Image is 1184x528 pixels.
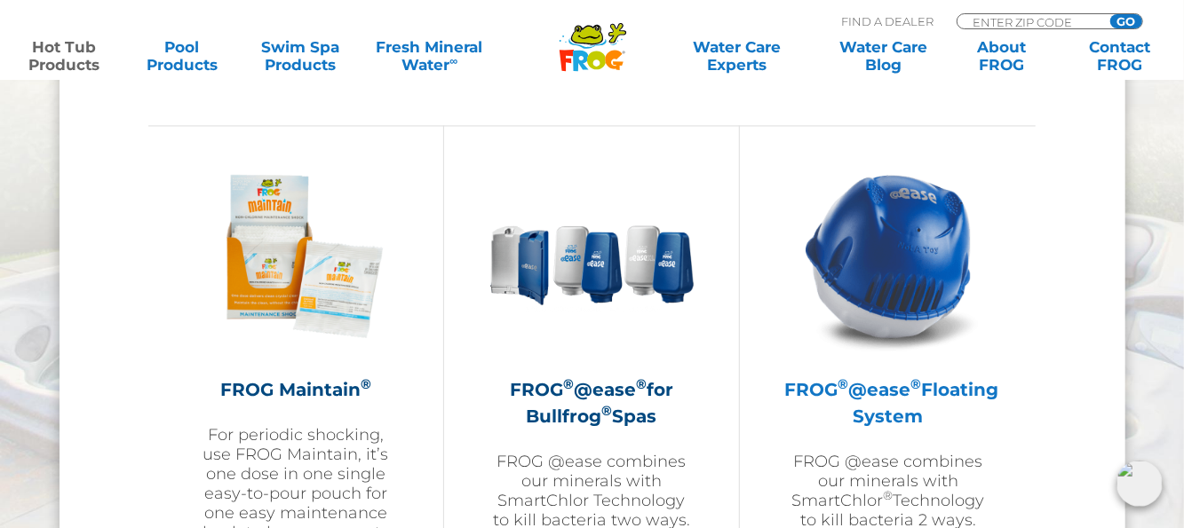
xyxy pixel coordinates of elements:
sup: ® [636,375,647,392]
sup: ® [563,375,574,392]
sup: ® [910,375,921,392]
h2: FROG @ease Floating System [784,376,991,429]
h2: FROG Maintain [193,376,399,403]
sup: ∞ [449,54,457,67]
img: hot-tub-product-atease-system-300x300.png [785,153,991,359]
a: Water CareExperts [663,38,812,74]
sup: ® [361,375,371,392]
a: Swim SpaProducts [254,38,346,74]
img: Frog_Maintain_Hero-2-v2-300x300.png [193,153,399,359]
sup: ® [601,402,612,419]
input: GO [1110,14,1142,28]
a: AboutFROG [957,38,1048,74]
sup: ® [883,488,893,502]
a: Water CareBlog [838,38,930,74]
a: PoolProducts [136,38,227,74]
a: Fresh MineralWater∞ [372,38,487,74]
h2: FROG @ease for Bullfrog Spas [489,376,695,429]
a: Hot TubProducts [18,38,109,74]
p: Find A Dealer [841,13,934,29]
img: openIcon [1116,461,1163,507]
input: Zip Code Form [971,14,1091,29]
a: ContactFROG [1074,38,1165,74]
img: bullfrog-product-hero-300x300.png [489,153,695,359]
sup: ® [838,375,848,392]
